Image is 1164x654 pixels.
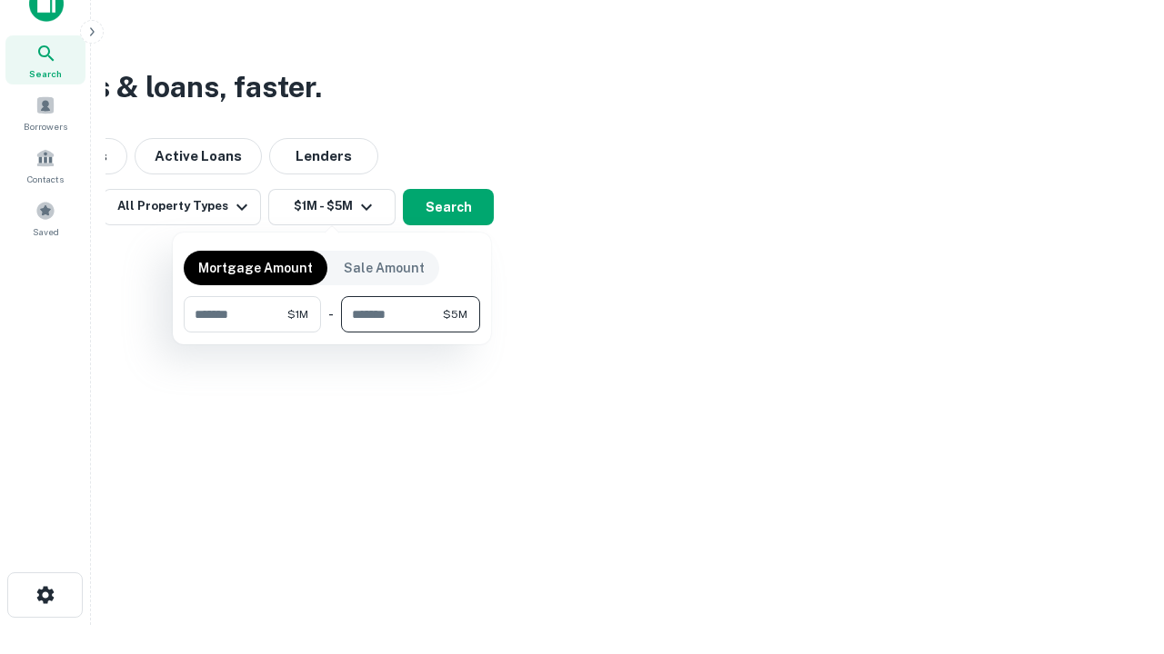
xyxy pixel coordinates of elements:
[198,258,313,278] p: Mortgage Amount
[344,258,425,278] p: Sale Amount
[1073,509,1164,596] iframe: Chat Widget
[328,296,334,332] div: -
[287,306,308,322] span: $1M
[443,306,467,322] span: $5M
